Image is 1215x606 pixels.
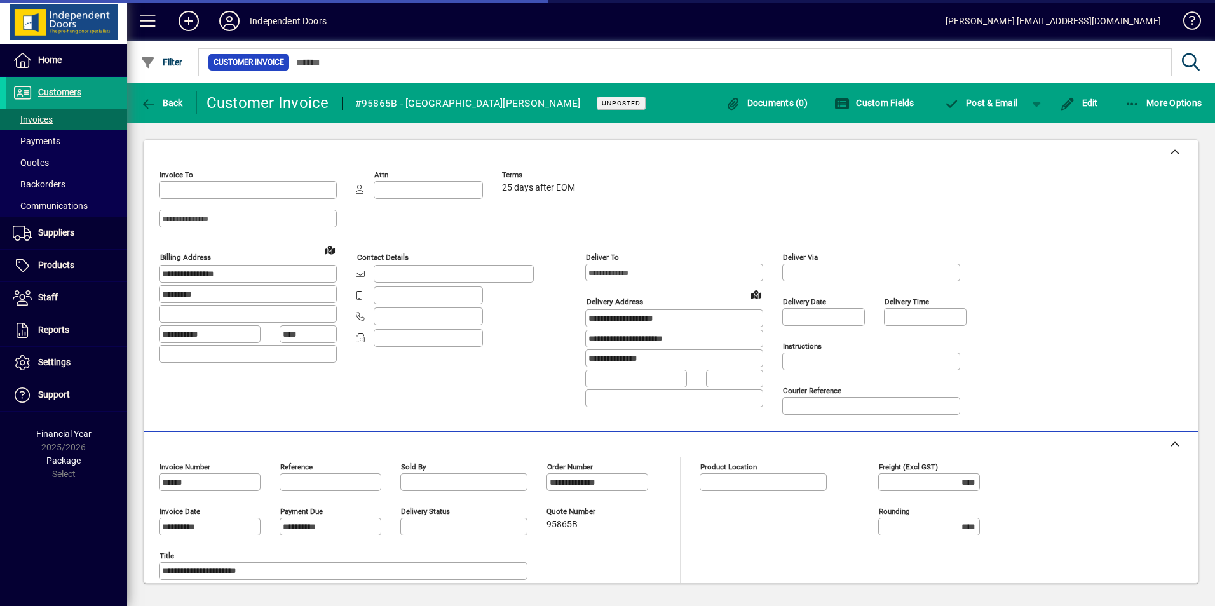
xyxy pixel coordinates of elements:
[6,109,127,130] a: Invoices
[1057,91,1101,114] button: Edit
[127,91,197,114] app-page-header-button: Back
[160,551,174,560] mat-label: Title
[250,11,327,31] div: Independent Doors
[38,292,58,302] span: Staff
[879,507,909,516] mat-label: Rounding
[38,389,70,400] span: Support
[6,173,127,195] a: Backorders
[1122,91,1205,114] button: More Options
[38,87,81,97] span: Customers
[834,98,914,108] span: Custom Fields
[783,342,822,351] mat-label: Instructions
[746,284,766,304] a: View on map
[966,98,972,108] span: P
[700,462,757,471] mat-label: Product location
[36,429,92,439] span: Financial Year
[374,170,388,179] mat-label: Attn
[502,171,578,179] span: Terms
[38,357,71,367] span: Settings
[140,57,183,67] span: Filter
[137,91,186,114] button: Back
[209,10,250,32] button: Profile
[401,462,426,471] mat-label: Sold by
[46,455,81,466] span: Package
[6,379,127,411] a: Support
[6,314,127,346] a: Reports
[38,55,62,65] span: Home
[6,282,127,314] a: Staff
[885,297,929,306] mat-label: Delivery time
[38,227,74,238] span: Suppliers
[13,179,65,189] span: Backorders
[783,386,841,395] mat-label: Courier Reference
[13,201,88,211] span: Communications
[214,56,284,69] span: Customer Invoice
[546,520,578,530] span: 95865B
[140,98,183,108] span: Back
[879,462,938,471] mat-label: Freight (excl GST)
[547,462,593,471] mat-label: Order number
[6,217,127,249] a: Suppliers
[137,51,186,74] button: Filter
[6,250,127,281] a: Products
[168,10,209,32] button: Add
[6,347,127,379] a: Settings
[831,91,918,114] button: Custom Fields
[783,253,818,262] mat-label: Deliver via
[160,170,193,179] mat-label: Invoice To
[13,158,49,168] span: Quotes
[1174,3,1199,44] a: Knowledge Base
[586,253,619,262] mat-label: Deliver To
[944,98,1018,108] span: ost & Email
[38,325,69,335] span: Reports
[1125,98,1202,108] span: More Options
[938,91,1024,114] button: Post & Email
[946,11,1161,31] div: [PERSON_NAME] [EMAIL_ADDRESS][DOMAIN_NAME]
[13,114,53,125] span: Invoices
[502,183,575,193] span: 25 days after EOM
[1060,98,1098,108] span: Edit
[320,239,340,260] a: View on map
[355,93,581,114] div: #95865B - [GEOGRAPHIC_DATA][PERSON_NAME]
[6,195,127,217] a: Communications
[401,507,450,516] mat-label: Delivery status
[602,99,641,107] span: Unposted
[280,507,323,516] mat-label: Payment due
[160,462,210,471] mat-label: Invoice number
[160,507,200,516] mat-label: Invoice date
[722,91,811,114] button: Documents (0)
[207,93,329,113] div: Customer Invoice
[280,462,313,471] mat-label: Reference
[546,508,623,516] span: Quote number
[6,152,127,173] a: Quotes
[38,260,74,270] span: Products
[13,136,60,146] span: Payments
[783,297,826,306] mat-label: Delivery date
[6,44,127,76] a: Home
[6,130,127,152] a: Payments
[725,98,808,108] span: Documents (0)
